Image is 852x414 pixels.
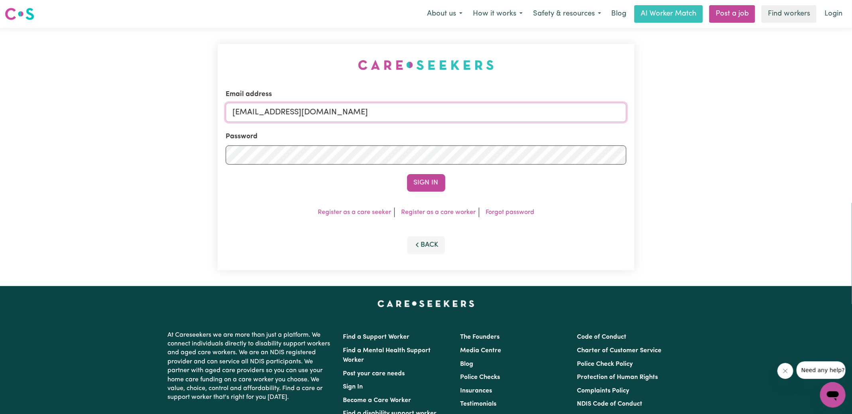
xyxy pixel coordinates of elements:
a: Code of Conduct [577,334,626,340]
button: Back [407,236,445,254]
label: Email address [226,89,272,100]
a: Protection of Human Rights [577,374,658,381]
a: NDIS Code of Conduct [577,401,642,407]
a: Careseekers home page [378,300,474,307]
a: AI Worker Match [634,5,703,23]
input: Email address [226,103,626,122]
a: Charter of Customer Service [577,347,661,354]
a: Police Check Policy [577,361,633,367]
a: Forgot password [486,209,534,216]
a: Find a Support Worker [343,334,410,340]
a: Sign In [343,384,363,390]
button: Safety & resources [528,6,606,22]
a: Complaints Policy [577,388,629,394]
a: The Founders [460,334,500,340]
a: Insurances [460,388,492,394]
iframe: Close message [777,363,793,379]
a: Blog [460,361,473,367]
a: Careseekers logo [5,5,34,23]
a: Register as a care seeker [318,209,391,216]
a: Media Centre [460,347,501,354]
a: Post your care needs [343,371,405,377]
label: Password [226,131,258,142]
a: Post a job [709,5,755,23]
a: Find a Mental Health Support Worker [343,347,431,363]
iframe: Button to launch messaging window [820,382,846,408]
button: Sign In [407,174,445,192]
button: About us [422,6,468,22]
a: Police Checks [460,374,500,381]
a: Become a Care Worker [343,397,411,404]
p: At Careseekers we are more than just a platform. We connect individuals directly to disability su... [168,328,334,405]
iframe: Message from company [797,361,846,379]
img: Careseekers logo [5,7,34,21]
button: How it works [468,6,528,22]
a: Register as a care worker [401,209,476,216]
a: Login [820,5,847,23]
a: Find workers [761,5,817,23]
a: Testimonials [460,401,496,407]
a: Blog [606,5,631,23]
